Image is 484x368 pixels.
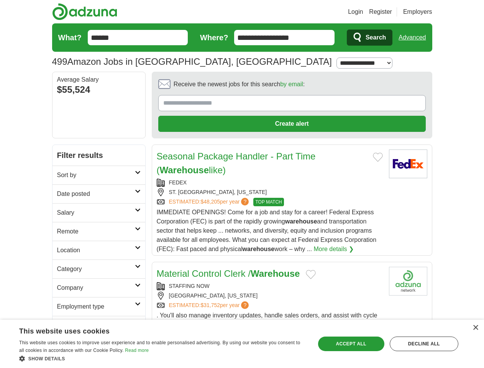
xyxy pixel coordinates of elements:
span: IMMEDIATE OPENINGS! Come for a job and stay for a career! Federal Express Corporation (FEC) is pa... [157,209,377,252]
span: $31,752 [200,302,220,308]
a: ESTIMATED:$31,752per year? [169,301,251,309]
img: FedEx logo [389,149,427,178]
span: 499 [52,55,67,69]
a: Employers [403,7,432,16]
a: Hours [53,316,145,335]
a: Remote [53,222,145,241]
h2: Remote [57,227,135,236]
span: This website uses cookies to improve user experience and to enable personalised advertising. By u... [19,340,300,353]
a: FEDEX [169,179,187,186]
strong: Warehouse [160,165,209,175]
a: Sort by [53,166,145,184]
a: by email [280,81,303,87]
a: Location [53,241,145,260]
a: Company [53,278,145,297]
label: Where? [200,32,228,43]
a: Seasonal Package Handler - Part Time (Warehouselike) [157,151,316,175]
div: STAFFING NOW [157,282,383,290]
span: . You'll also manage inventory updates, handle sales orders, and assist with cycle counts in a fa... [157,312,379,355]
strong: warehouse [243,246,275,252]
a: Employment type [53,297,145,316]
span: TOP MATCH [253,198,284,206]
h1: Amazon Jobs in [GEOGRAPHIC_DATA], [GEOGRAPHIC_DATA] [52,56,332,67]
a: Login [348,7,363,16]
a: Salary [53,203,145,222]
strong: warehouse [285,218,317,225]
h2: Location [57,246,135,255]
span: ? [241,301,249,309]
div: Accept all [318,337,384,351]
div: Average Salary [57,77,141,83]
span: ? [241,198,249,205]
label: What? [58,32,82,43]
button: Search [347,30,392,46]
a: Read more, opens a new window [125,348,149,353]
div: Decline all [390,337,458,351]
div: This website uses cookies [19,324,287,336]
a: Date posted [53,184,145,203]
button: Create alert [158,116,426,132]
span: Receive the newest jobs for this search : [174,80,305,89]
span: $48,205 [200,199,220,205]
img: Company logo [389,267,427,296]
img: Adzuna logo [52,3,117,20]
span: Show details [28,356,65,361]
h2: Category [57,264,135,274]
a: Register [369,7,392,16]
div: Show details [19,355,306,362]
button: Add to favorite jobs [373,153,383,162]
a: Material Control Clerk /Warehouse [157,268,300,279]
span: Search [366,30,386,45]
a: ESTIMATED:$48,205per year? [169,198,251,206]
h2: Employment type [57,302,135,311]
a: Category [53,260,145,278]
h2: Company [57,283,135,292]
div: $55,524 [57,83,141,97]
div: Close [473,325,478,331]
a: More details ❯ [313,245,354,254]
h2: Sort by [57,171,135,180]
h2: Date posted [57,189,135,199]
h2: Salary [57,208,135,217]
h2: Filter results [53,145,145,166]
a: Advanced [399,30,426,45]
div: [GEOGRAPHIC_DATA], [US_STATE] [157,292,383,300]
strong: Warehouse [251,268,300,279]
button: Add to favorite jobs [306,270,316,279]
div: ST. [GEOGRAPHIC_DATA], [US_STATE] [157,188,383,196]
